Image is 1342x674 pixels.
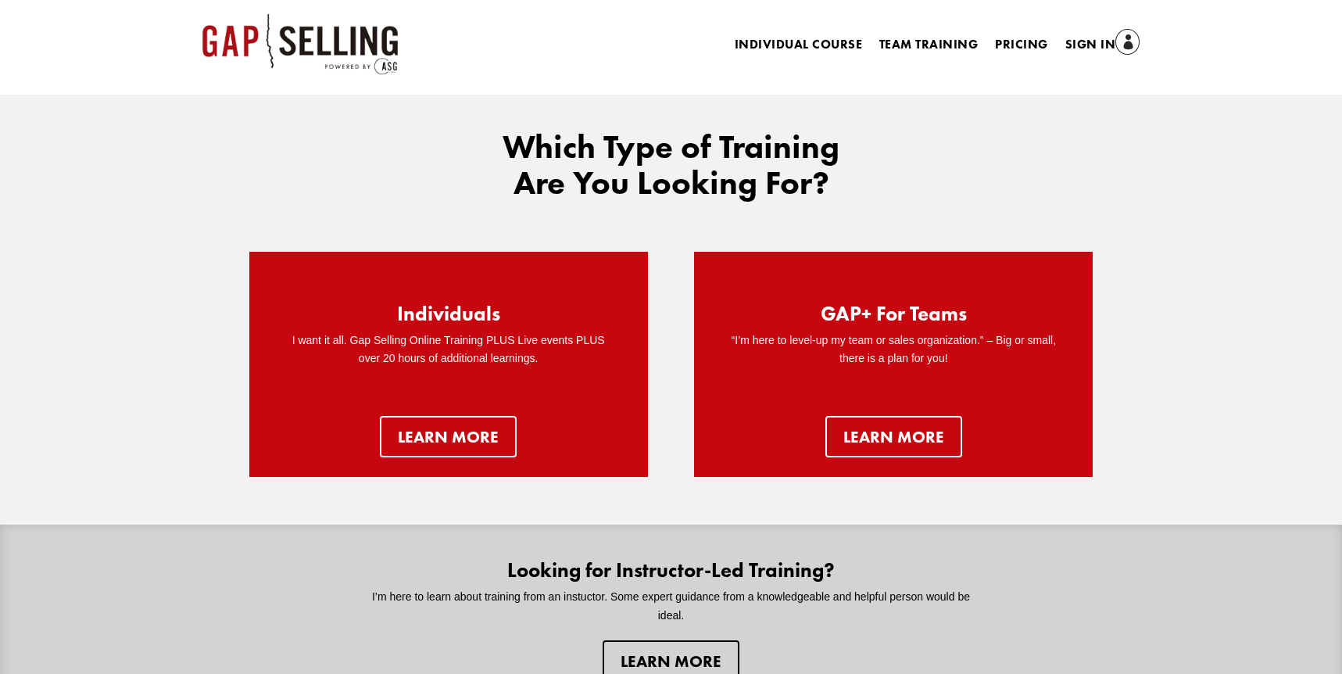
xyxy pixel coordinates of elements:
[397,303,500,332] h2: Individuals
[281,332,617,369] p: I want it all. Gap Selling Online Training PLUS Live events PLUS over 20 hours of additional lear...
[476,129,867,209] h2: Which Type of Training Are You Looking For?
[725,332,1061,369] p: “I’m here to level-up my team or sales organization.” – Big or small, there is a plan for you!
[879,39,978,56] a: Team Training
[365,588,977,626] p: I’m here to learn about training from an instuctor. Some expert guidance from a knowledgeable and...
[365,560,977,588] h2: Looking for Instructor-Led Training?
[380,416,517,457] a: Learn more
[995,39,1047,56] a: Pricing
[825,416,962,457] a: learn more
[735,39,862,56] a: Individual Course
[1065,34,1140,56] a: Sign In
[821,303,967,332] h2: GAP+ For Teams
